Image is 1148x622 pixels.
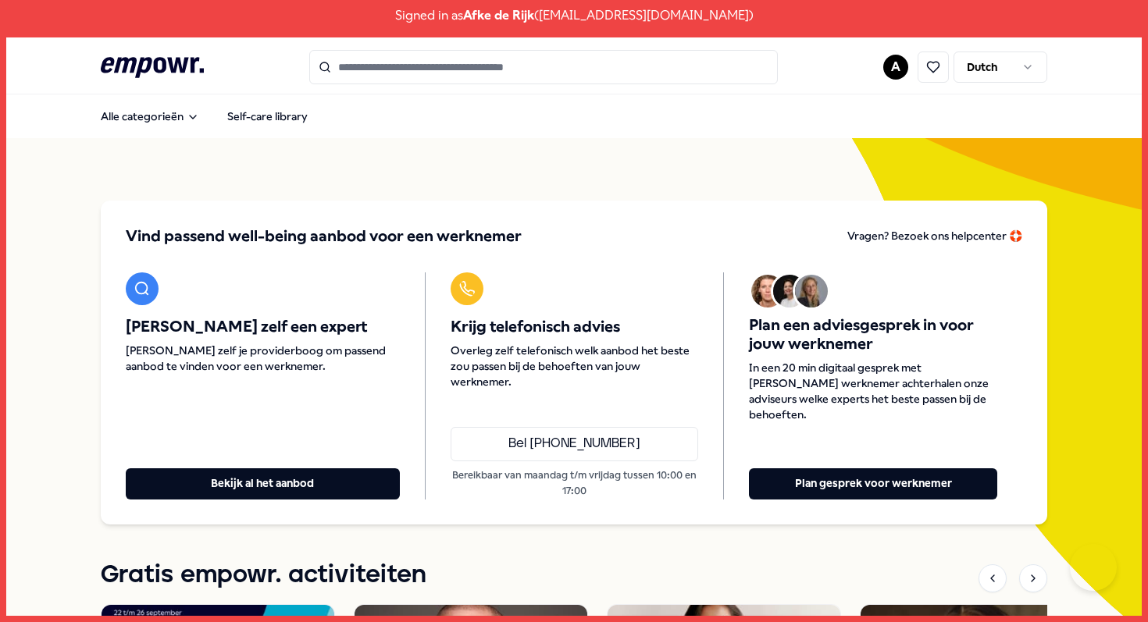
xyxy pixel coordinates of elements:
span: [PERSON_NAME] zelf je providerboog om passend aanbod te vinden voor een werknemer. [126,343,400,374]
span: In een 20 min digitaal gesprek met [PERSON_NAME] werknemer achterhalen onze adviseurs welke exper... [749,360,997,422]
button: Alle categorieën [88,101,212,132]
nav: Main [88,101,320,132]
span: [PERSON_NAME] zelf een expert [126,318,400,336]
span: Afke de Rijk [463,5,534,26]
img: Avatar [751,275,784,307]
button: A [883,55,908,80]
button: Bekijk al het aanbod [126,468,400,499]
input: Search for products, categories or subcategories [309,50,778,84]
iframe: Help Scout Beacon - Open [1070,544,1117,591]
span: Vind passend well-being aanbod voor een werknemer [126,226,522,247]
a: Self-care library [215,101,320,132]
button: Plan gesprek voor werknemer [749,468,997,499]
span: Krijg telefonisch advies [451,318,699,336]
h1: Gratis empowr. activiteiten [101,556,426,595]
span: Plan een adviesgesprek in voor jouw werknemer [749,316,997,354]
img: Avatar [795,275,828,307]
a: Bel [PHONE_NUMBER] [451,427,699,461]
span: Overleg zelf telefonisch welk aanbod het beste zou passen bij de behoeften van jouw werknemer. [451,343,699,389]
img: Avatar [773,275,806,307]
a: Vragen? Bezoek ons helpcenter 🛟 [847,226,1022,247]
p: Bereikbaar van maandag t/m vrijdag tussen 10:00 en 17:00 [451,467,699,499]
span: Vragen? Bezoek ons helpcenter 🛟 [847,229,1022,242]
